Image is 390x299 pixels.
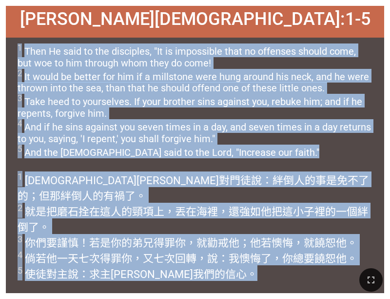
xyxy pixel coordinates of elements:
[18,174,369,280] wg3101: 說
[18,190,368,280] wg1161: 那
[18,206,368,280] wg5137: 上，丟
[18,237,357,280] wg3340: ，就饒恕
[18,206,368,280] wg3398: 裡的一個
[18,253,357,280] wg2034: 回轉
[18,171,372,281] span: [DEMOGRAPHIC_DATA][PERSON_NAME]
[18,206,368,280] wg1520: 絆倒
[18,237,357,280] wg4571: ，就勸戒
[18,203,22,213] sup: 2
[18,250,22,260] sup: 4
[18,206,368,280] wg2281: ，還強
[18,206,368,280] wg2228: 他
[18,237,357,280] wg1438: 要謹慎
[18,69,22,78] sup: 2
[18,237,357,280] wg846: 。 倘若
[18,174,369,280] wg2036: ：絆倒人的事
[18,237,357,280] wg846: ；他若
[18,145,22,154] sup: 5
[18,206,368,280] wg3081: 如
[18,237,357,280] wg863: 他
[18,253,357,280] wg4571: ，又
[18,174,369,280] wg1161: 對
[18,43,22,53] sup: 1
[18,174,369,280] wg4314: 門徒
[18,190,368,280] wg3759: 。 就是
[18,206,368,280] wg846: 把這
[20,9,370,29] span: [PERSON_NAME][DEMOGRAPHIC_DATA]:1-5
[18,237,357,280] wg1437: 懊悔
[18,119,22,128] sup: 4
[18,43,372,158] span: Then He said to the disciples, "It is impossible that no offenses should come, but woe to him thr...
[18,253,357,280] wg2034: 得罪
[18,237,357,280] wg4675: 弟兄
[18,253,357,280] wg264: 你
[18,94,22,103] sup: 3
[18,206,368,280] wg4496: 在
[18,237,357,280] wg264: 你
[18,190,368,280] wg3739: 絆倒人的有禍了
[18,237,357,280] wg80: 得罪
[18,206,368,280] wg4012: 這人
[18,253,357,280] wg2532: 七次
[18,221,357,280] wg4624: 了。 你們
[18,237,357,280] wg4337: ！若是
[18,171,22,182] sup: 1
[18,206,368,280] wg846: 的頸項
[18,206,368,280] wg3684: 拴
[18,237,357,280] wg1437: 你的
[18,206,368,280] wg1487: 把磨石
[18,253,357,280] wg1437: 他一天
[18,234,22,244] sup: 3
[18,174,369,280] wg4625: 是
[18,174,369,280] wg2076: 免不了的
[18,206,368,280] wg1519: 海裡
[18,190,368,280] wg2064: ；但
[18,206,368,280] wg5130: 小子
